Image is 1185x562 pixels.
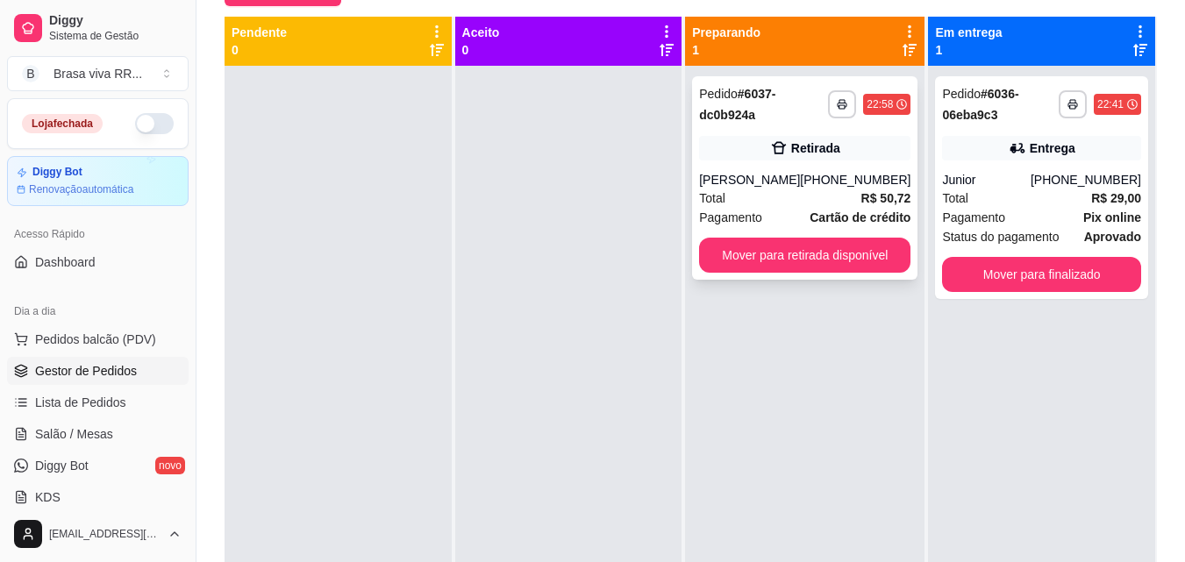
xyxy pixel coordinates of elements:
[7,56,189,91] button: Select a team
[29,182,133,196] article: Renovação automática
[861,191,911,205] strong: R$ 50,72
[7,325,189,353] button: Pedidos balcão (PDV)
[867,97,893,111] div: 22:58
[7,357,189,385] a: Gestor de Pedidos
[7,513,189,555] button: [EMAIL_ADDRESS][DOMAIN_NAME]
[7,220,189,248] div: Acesso Rápido
[35,394,126,411] span: Lista de Pedidos
[1030,139,1075,157] div: Entrega
[7,388,189,416] a: Lista de Pedidos
[49,13,182,29] span: Diggy
[935,41,1002,59] p: 1
[35,253,96,271] span: Dashboard
[35,331,156,348] span: Pedidos balcão (PDV)
[942,227,1059,246] span: Status do pagamento
[54,65,142,82] div: Brasa viva RR ...
[49,527,161,541] span: [EMAIL_ADDRESS][DOMAIN_NAME]
[692,24,760,41] p: Preparando
[462,41,500,59] p: 0
[35,488,61,506] span: KDS
[699,87,775,122] strong: # 6037-dc0b924a
[1084,230,1141,244] strong: aprovado
[7,7,189,49] a: DiggySistema de Gestão
[1031,171,1141,189] div: [PHONE_NUMBER]
[800,171,910,189] div: [PHONE_NUMBER]
[935,24,1002,41] p: Em entrega
[942,87,981,101] span: Pedido
[699,208,762,227] span: Pagamento
[942,87,1018,122] strong: # 6036-06eba9c3
[35,457,89,474] span: Diggy Bot
[35,362,137,380] span: Gestor de Pedidos
[1083,210,1141,224] strong: Pix online
[7,248,189,276] a: Dashboard
[35,425,113,443] span: Salão / Mesas
[942,208,1005,227] span: Pagamento
[32,166,82,179] article: Diggy Bot
[22,65,39,82] span: B
[692,41,760,59] p: 1
[462,24,500,41] p: Aceito
[7,452,189,480] a: Diggy Botnovo
[699,171,800,189] div: [PERSON_NAME]
[7,297,189,325] div: Dia a dia
[942,189,968,208] span: Total
[232,41,287,59] p: 0
[1091,191,1141,205] strong: R$ 29,00
[1097,97,1124,111] div: 22:41
[699,238,910,273] button: Mover para retirada disponível
[22,114,103,133] div: Loja fechada
[7,156,189,206] a: Diggy BotRenovaçãoautomática
[699,189,725,208] span: Total
[942,257,1141,292] button: Mover para finalizado
[942,171,1031,189] div: Junior
[791,139,840,157] div: Retirada
[810,210,910,224] strong: Cartão de crédito
[49,29,182,43] span: Sistema de Gestão
[699,87,738,101] span: Pedido
[7,420,189,448] a: Salão / Mesas
[232,24,287,41] p: Pendente
[135,113,174,134] button: Alterar Status
[7,483,189,511] a: KDS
